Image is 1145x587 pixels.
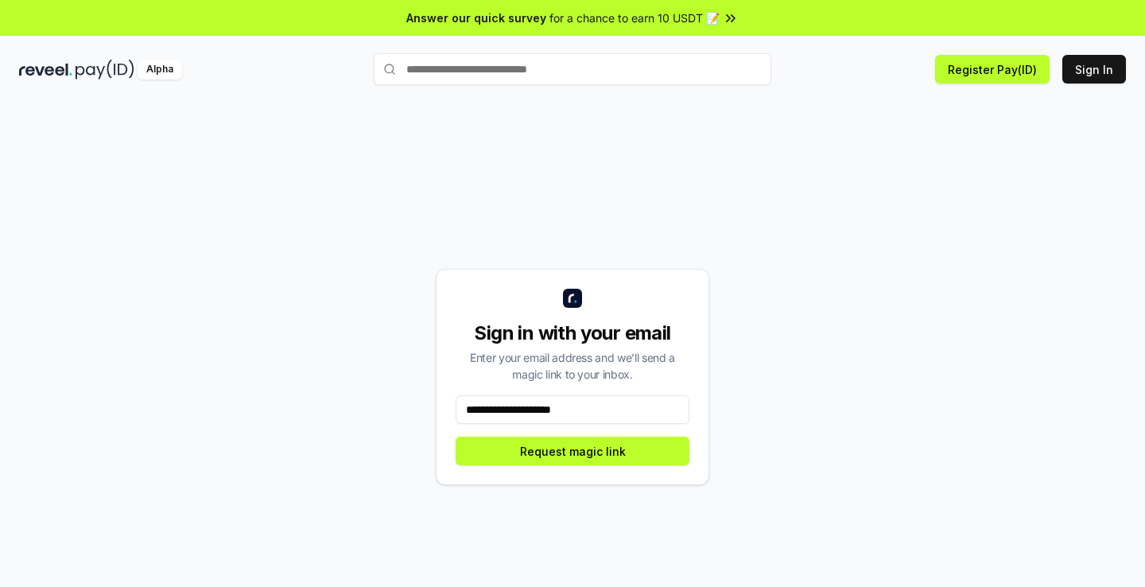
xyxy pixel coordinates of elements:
div: Sign in with your email [456,321,689,346]
span: Answer our quick survey [406,10,546,26]
button: Request magic link [456,437,689,465]
img: pay_id [76,60,134,80]
img: reveel_dark [19,60,72,80]
span: for a chance to earn 10 USDT 📝 [549,10,720,26]
div: Enter your email address and we’ll send a magic link to your inbox. [456,349,689,383]
button: Register Pay(ID) [935,55,1050,84]
button: Sign In [1062,55,1126,84]
div: Alpha [138,60,182,80]
img: logo_small [563,289,582,308]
